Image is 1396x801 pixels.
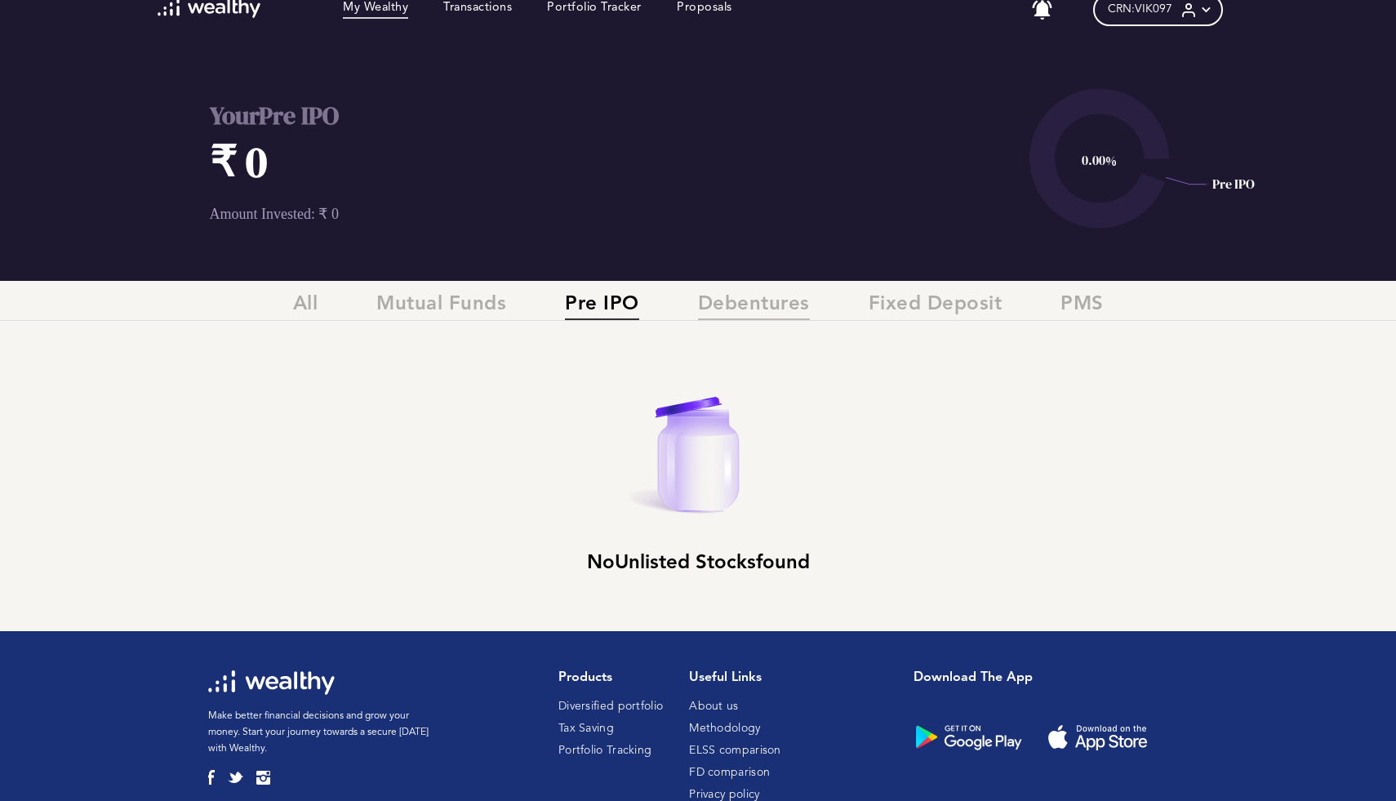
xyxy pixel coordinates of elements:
a: FD comparison [689,767,770,778]
span: Fixed Deposit [869,293,1003,320]
a: Transactions [443,1,512,19]
span: PMS [1060,293,1104,320]
a: Diversified portfolio [558,701,663,712]
h2: No Unlisted Stocks found [587,552,810,576]
a: ELSS comparison [689,745,781,756]
img: wl-logo-white.svg [208,670,335,695]
a: Tax Saving [558,723,614,734]
a: My Wealthy [343,1,408,19]
h1: Useful Links [689,670,781,686]
h1: ₹ 0 [210,132,803,190]
img: EmptyJarBig.svg [616,333,780,536]
a: About us [689,701,738,712]
a: Portfolio Tracking [558,745,651,756]
text: 0.00% [1082,151,1117,169]
p: Amount Invested: ₹ 0 [210,205,803,223]
text: Pre IPO [1212,175,1255,193]
h1: Products [558,670,663,686]
span: CRN: VIK097 [1108,2,1172,16]
span: Mutual Funds [376,293,506,320]
p: Make better financial decisions and grow your money. Start your journey towards a secure [DATE] w... [208,708,433,757]
span: Debentures [698,293,810,320]
a: Portfolio Tracker [547,1,642,19]
h2: Your Pre IPO [210,99,803,132]
h1: Download the app [914,670,1175,686]
span: All [293,293,318,320]
a: Methodology [689,723,760,734]
a: Privacy policy [689,789,759,800]
a: Proposals [677,1,732,19]
span: Pre IPO [565,293,639,320]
